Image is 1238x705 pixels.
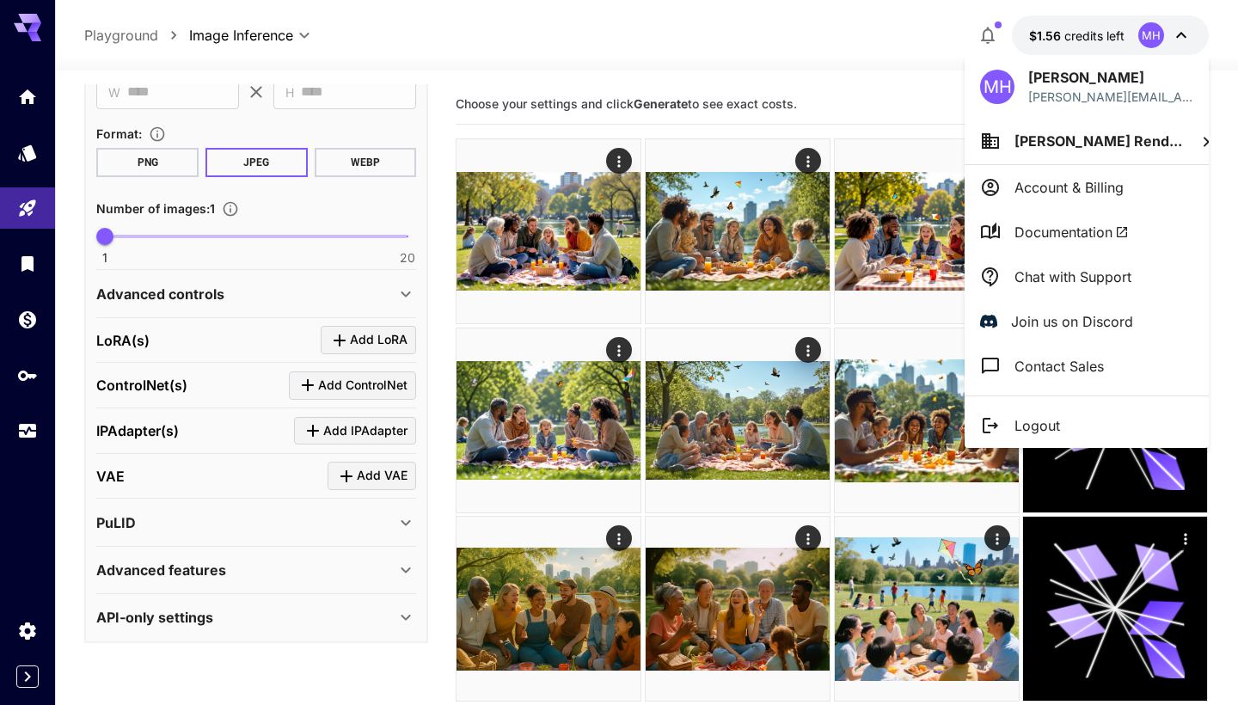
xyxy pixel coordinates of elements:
[1014,177,1124,198] p: Account & Billing
[965,118,1209,164] button: [PERSON_NAME] Rend...
[1014,415,1060,436] p: Logout
[1014,222,1129,242] span: Documentation
[980,70,1014,104] div: MH
[1028,88,1193,106] p: [PERSON_NAME][EMAIL_ADDRESS][PERSON_NAME][DOMAIN_NAME]
[1028,88,1193,106] div: marcel.rendon@shipedge.com
[1014,132,1182,150] span: [PERSON_NAME] Rend...
[1014,267,1131,287] p: Chat with Support
[1014,356,1104,377] p: Contact Sales
[1011,311,1133,332] p: Join us on Discord
[1028,67,1193,88] p: [PERSON_NAME]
